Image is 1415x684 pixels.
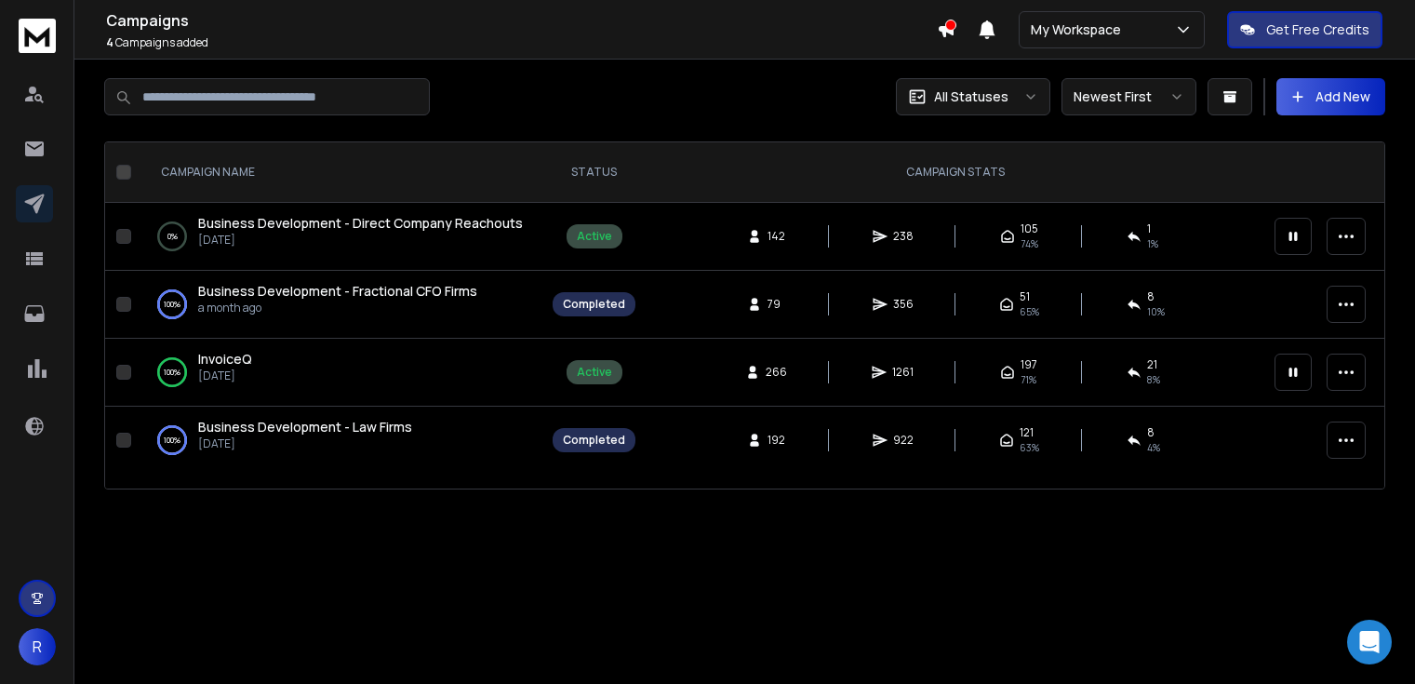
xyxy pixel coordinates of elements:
[198,214,523,232] span: Business Development - Direct Company Reachouts
[198,301,477,315] p: a month ago
[198,418,412,436] a: Business Development - Law Firms
[1147,304,1165,319] span: 10 %
[139,407,541,475] td: 100%Business Development - Law Firms[DATE]
[1147,440,1160,455] span: 4 %
[647,142,1263,203] th: CAMPAIGN STATS
[766,365,787,380] span: 266
[198,350,252,368] span: InvoiceQ
[106,9,937,32] h1: Campaigns
[167,227,178,246] p: 0 %
[139,142,541,203] th: CAMPAIGN NAME
[198,282,477,301] a: Business Development - Fractional CFO Firms
[1020,304,1039,319] span: 65 %
[768,229,786,244] span: 142
[198,214,523,233] a: Business Development - Direct Company Reachouts
[19,628,56,665] button: R
[164,363,180,382] p: 100 %
[1147,221,1151,236] span: 1
[1020,440,1039,455] span: 63 %
[139,271,541,339] td: 100%Business Development - Fractional CFO Firmsa month ago
[1147,289,1155,304] span: 8
[893,229,914,244] span: 238
[563,433,625,448] div: Completed
[198,233,523,248] p: [DATE]
[892,365,914,380] span: 1261
[563,297,625,312] div: Completed
[768,433,786,448] span: 192
[1021,372,1036,387] span: 71 %
[893,297,914,312] span: 356
[541,142,647,203] th: STATUS
[1020,425,1034,440] span: 121
[106,35,937,50] p: Campaigns added
[577,365,612,380] div: Active
[1021,357,1037,372] span: 197
[1021,236,1038,251] span: 74 %
[893,433,914,448] span: 922
[198,436,412,451] p: [DATE]
[768,297,786,312] span: 79
[164,295,180,314] p: 100 %
[198,369,252,383] p: [DATE]
[1061,78,1196,115] button: Newest First
[1147,372,1160,387] span: 8 %
[198,350,252,369] a: InvoiceQ
[198,282,477,300] span: Business Development - Fractional CFO Firms
[1020,289,1030,304] span: 51
[1147,236,1158,251] span: 1 %
[19,19,56,53] img: logo
[1227,11,1382,48] button: Get Free Credits
[1031,20,1128,39] p: My Workspace
[934,87,1008,106] p: All Statuses
[1347,620,1392,664] div: Open Intercom Messenger
[1147,357,1157,372] span: 21
[106,34,113,50] span: 4
[139,339,541,407] td: 100%InvoiceQ[DATE]
[164,431,180,449] p: 100 %
[1021,221,1038,236] span: 105
[1266,20,1369,39] p: Get Free Credits
[577,229,612,244] div: Active
[1276,78,1385,115] button: Add New
[139,203,541,271] td: 0%Business Development - Direct Company Reachouts[DATE]
[1147,425,1155,440] span: 8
